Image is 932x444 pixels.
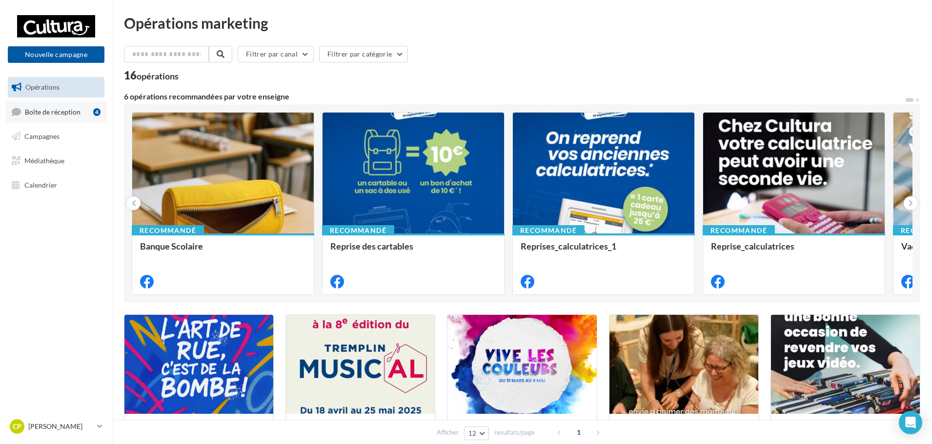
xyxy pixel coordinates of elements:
[137,72,179,80] div: opérations
[711,241,877,261] div: Reprise_calculatrices
[8,417,104,436] a: CP [PERSON_NAME]
[25,83,60,91] span: Opérations
[322,225,394,236] div: Recommandé
[124,93,905,100] div: 6 opérations recommandées par votre enseigne
[703,225,775,236] div: Recommandé
[6,151,106,171] a: Médiathèque
[28,422,93,431] p: [PERSON_NAME]
[93,108,101,116] div: 4
[494,428,535,437] span: résultats/page
[899,411,922,434] div: Open Intercom Messenger
[24,132,60,140] span: Campagnes
[464,426,489,440] button: 12
[512,225,585,236] div: Recommandé
[521,241,687,261] div: Reprises_calculatrices_1
[8,46,104,63] button: Nouvelle campagne
[13,422,21,431] span: CP
[330,241,496,261] div: Reprise des cartables
[238,46,314,62] button: Filtrer par canal
[124,70,179,81] div: 16
[140,241,306,261] div: Banque Scolaire
[319,46,408,62] button: Filtrer par catégorie
[571,425,587,440] span: 1
[24,180,57,189] span: Calendrier
[6,175,106,195] a: Calendrier
[468,429,477,437] span: 12
[25,107,81,116] span: Boîte de réception
[6,101,106,122] a: Boîte de réception4
[24,156,64,165] span: Médiathèque
[132,225,204,236] div: Recommandé
[437,428,459,437] span: Afficher
[124,16,920,30] div: Opérations marketing
[6,77,106,97] a: Opérations
[6,126,106,147] a: Campagnes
